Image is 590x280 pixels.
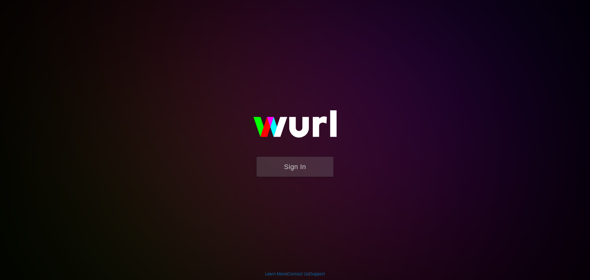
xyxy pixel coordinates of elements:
div: | | [265,271,325,277]
button: Sign In [257,157,333,177]
a: Contact Us [288,271,309,276]
a: Support [310,271,325,276]
img: wurl-logo-on-black-223613ac3d8ba8fe6dc639794a292ebdb59501304c7dfd60c99c58986ef67473.svg [234,97,356,157]
a: Learn More [265,271,287,276]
